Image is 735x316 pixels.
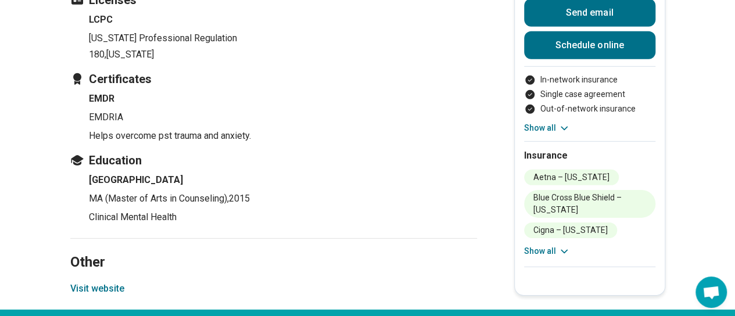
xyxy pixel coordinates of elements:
p: [US_STATE] Professional Regulation [89,31,477,45]
ul: Payment options [524,74,655,115]
p: Helps overcome pst trauma and anxiety. [89,129,477,143]
h2: Insurance [524,149,655,163]
p: MA (Master of Arts in Counseling) , 2015 [89,192,477,206]
a: Schedule online [524,31,655,59]
button: Visit website [70,282,124,296]
h2: Other [70,225,477,272]
li: Aetna – [US_STATE] [524,170,619,185]
span: , [US_STATE] [105,49,154,60]
h3: Certificates [70,71,477,87]
h4: EMDR [89,92,477,106]
h3: Education [70,152,477,168]
p: EMDRIA [89,110,477,124]
li: Cigna – [US_STATE] [524,222,617,238]
li: Out-of-network insurance [524,103,655,115]
li: Single case agreement [524,88,655,100]
p: 180 [89,48,477,62]
p: Clinical Mental Health [89,210,477,224]
li: In-network insurance [524,74,655,86]
h4: LCPC [89,13,477,27]
a: Open chat [695,276,727,308]
button: Show all [524,245,570,257]
button: Show all [524,122,570,134]
li: Blue Cross Blue Shield – [US_STATE] [524,190,655,218]
h4: [GEOGRAPHIC_DATA] [89,173,477,187]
